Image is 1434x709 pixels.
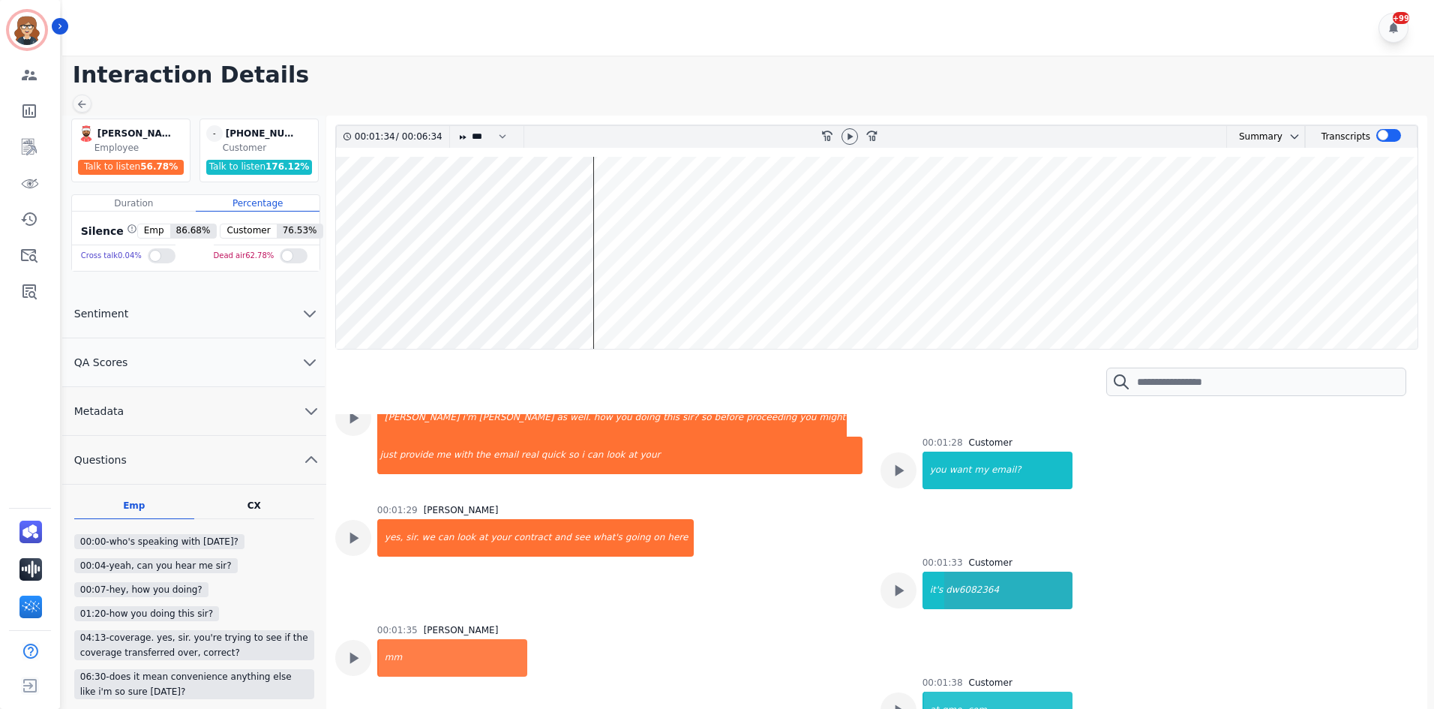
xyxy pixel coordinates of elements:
div: Summary [1227,126,1282,148]
div: look [604,437,626,474]
div: can [586,437,605,474]
div: can [436,519,456,557]
div: +99 [1393,12,1409,24]
span: Emp [138,224,170,238]
div: just [379,437,398,474]
div: email? [990,452,1072,489]
div: sir. [404,519,420,557]
button: chevron down [1282,131,1300,143]
div: 00:00-who's speaking with [DATE]? [74,534,244,549]
div: Employee [94,142,187,154]
div: [PERSON_NAME] [478,399,556,437]
div: Silence [78,224,137,239]
div: Cross talk 0.04 % [81,245,142,267]
div: you [924,452,948,489]
svg: chevron down [301,353,319,371]
div: proceeding [745,399,798,437]
div: you [614,399,634,437]
span: 76.53 % [277,224,323,238]
svg: chevron up [302,451,320,469]
div: me [435,437,452,474]
span: QA Scores [62,355,140,370]
div: [PERSON_NAME] [424,504,499,516]
div: CX [247,500,261,512]
div: 06:30-does it mean convenience anything else like i'm so sure [DATE]? [74,669,314,699]
div: how [592,399,614,437]
div: so [700,399,713,437]
span: Metadata [62,404,136,419]
div: 00:01:29 [377,504,418,516]
div: Customer [969,677,1012,689]
div: Talk to listen [206,160,313,175]
div: i [580,437,586,474]
span: - [206,125,223,142]
div: the [474,437,492,474]
span: Customer [220,224,276,238]
div: at [626,437,638,474]
div: want [948,452,973,489]
div: contract [512,519,553,557]
div: [PHONE_NUMBER] [226,125,301,142]
img: Bordered avatar [9,12,45,48]
span: 86.68 % [170,224,217,238]
button: Questions chevron up [62,436,326,485]
div: Percentage [196,195,319,212]
div: it's [924,572,945,609]
div: we [421,519,436,557]
div: you [798,399,817,437]
div: [PERSON_NAME] [97,125,172,142]
button: Sentiment chevron down [62,290,325,338]
div: look [455,519,477,557]
div: Emp [123,500,145,512]
span: 176.12 % [265,161,309,172]
div: i'm [460,399,477,437]
div: here [666,519,694,557]
div: 00:01:35 [377,624,418,636]
div: my [973,452,990,489]
div: going [624,519,652,557]
div: your [639,437,862,474]
div: [PERSON_NAME] [379,399,461,437]
div: as [555,399,568,437]
div: Customer [969,557,1012,569]
div: and [553,519,573,557]
button: QA Scores chevron down [62,338,325,387]
div: 00:06:34 [399,126,440,148]
div: Duration [72,195,196,212]
span: 56.78 % [140,161,178,172]
h1: Interaction Details [73,62,1434,89]
div: Talk to listen [78,160,184,175]
svg: chevron down [1288,131,1300,143]
div: with [452,437,474,474]
div: real [520,437,540,474]
div: might [817,399,847,437]
div: before [713,399,745,437]
div: 04:13-coverage. yes, sir. you're trying to see if the coverage transferred over, correct? [74,630,314,660]
div: what's [592,519,624,557]
div: at [477,519,489,557]
div: email [492,437,520,474]
div: 00:01:34 [355,126,396,148]
div: 01:20-how you doing this sir? [74,606,219,621]
div: 00:01:28 [922,437,963,449]
div: quick [540,437,567,474]
div: on [652,519,666,557]
div: 00:01:38 [922,677,963,689]
span: Sentiment [62,306,140,321]
div: [PERSON_NAME] [424,624,499,636]
div: provide [398,437,435,474]
div: / [355,126,446,148]
div: this [661,399,681,437]
div: doing [634,399,662,437]
svg: chevron down [302,402,320,420]
div: 00:07-hey, how you doing? [74,582,208,597]
div: 00:01:33 [922,557,963,569]
svg: chevron down [301,305,319,323]
div: Customer [223,142,315,154]
div: mm [379,639,527,677]
div: 00:04-yeah, can you hear me sir? [74,558,238,573]
div: sir? [681,399,700,437]
div: Transcripts [1321,126,1370,148]
span: Questions [62,452,139,467]
div: your [489,519,512,557]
